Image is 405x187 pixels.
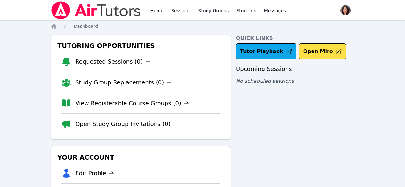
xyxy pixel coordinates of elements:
button: Open Miro [299,43,346,59]
h3: Upcoming Sessions [236,65,354,74]
a: Study Group Replacements (0) [75,78,172,87]
a: Dashboard [74,23,98,29]
a: Edit Profile [75,169,114,178]
img: Air Tutors [51,1,141,19]
span: No scheduled sessions [236,78,294,84]
h3: Tutoring Opportunities [56,40,225,51]
span: Dashboard [74,24,98,29]
h3: Your Account [56,152,225,163]
a: View Registerable Course Groups (0) [75,99,189,108]
a: Tutor Playbook [236,43,296,59]
nav: Breadcrumb [51,23,354,29]
span: Messages [264,7,286,14]
h4: Quick Links [236,35,354,42]
a: Requested Sessions (0) [75,57,150,66]
a: Open Study Group Invitations (0) [75,120,178,129]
